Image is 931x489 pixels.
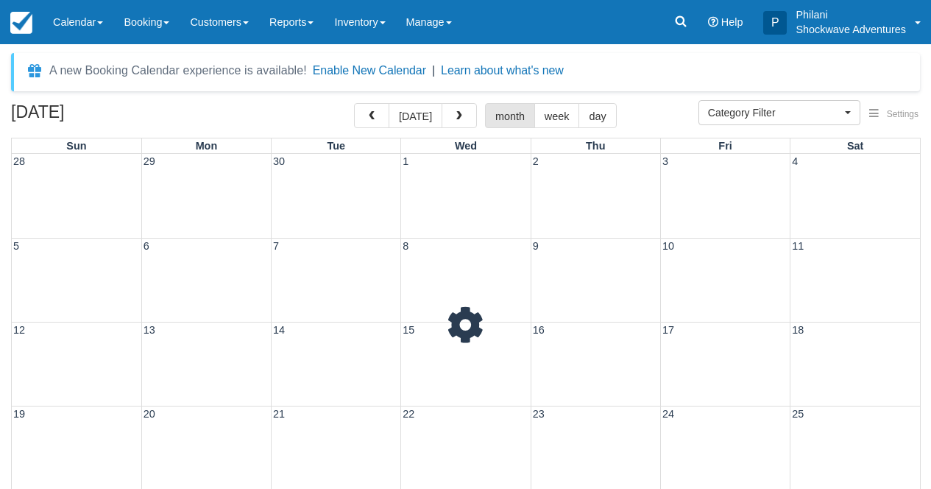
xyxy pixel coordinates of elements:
[401,240,410,252] span: 8
[12,408,26,420] span: 19
[272,155,286,167] span: 30
[401,408,416,420] span: 22
[401,324,416,336] span: 15
[49,62,307,80] div: A new Booking Calendar experience is available!
[790,324,805,336] span: 18
[790,408,805,420] span: 25
[698,100,860,125] button: Category Filter
[721,16,743,28] span: Help
[708,105,841,120] span: Category Filter
[586,140,605,152] span: Thu
[12,324,26,336] span: 12
[11,103,197,130] h2: [DATE]
[142,408,157,420] span: 20
[142,155,157,167] span: 29
[10,12,32,34] img: checkfront-main-nav-mini-logo.png
[531,155,540,167] span: 2
[272,240,280,252] span: 7
[401,155,410,167] span: 1
[790,240,805,252] span: 11
[796,7,906,22] p: Philani
[485,103,535,128] button: month
[441,64,564,77] a: Learn about what's new
[661,240,676,252] span: 10
[313,63,426,78] button: Enable New Calendar
[796,22,906,37] p: Shockwave Adventures
[578,103,616,128] button: day
[432,64,435,77] span: |
[531,324,546,336] span: 16
[860,104,927,125] button: Settings
[661,324,676,336] span: 17
[531,408,546,420] span: 23
[790,155,799,167] span: 4
[327,140,345,152] span: Tue
[12,240,21,252] span: 5
[455,140,477,152] span: Wed
[272,324,286,336] span: 14
[142,324,157,336] span: 13
[718,140,732,152] span: Fri
[661,408,676,420] span: 24
[847,140,863,152] span: Sat
[142,240,151,252] span: 6
[661,155,670,167] span: 3
[389,103,442,128] button: [DATE]
[763,11,787,35] div: P
[196,140,218,152] span: Mon
[708,17,718,27] i: Help
[534,103,580,128] button: week
[12,155,26,167] span: 28
[66,140,86,152] span: Sun
[531,240,540,252] span: 9
[887,109,918,119] span: Settings
[272,408,286,420] span: 21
